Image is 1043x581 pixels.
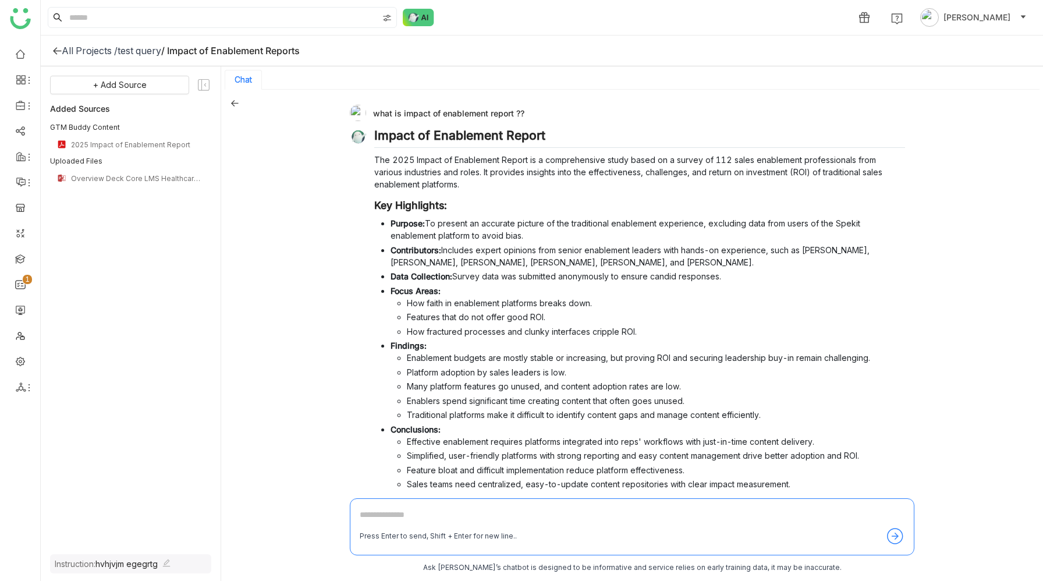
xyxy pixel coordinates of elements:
li: Survey data was submitted anonymously to ensure candid responses. [391,270,905,282]
span: hvhjvjm egegrtg [95,559,158,569]
div: what is impact of enablement report ?? [350,105,905,121]
h3: Key Highlights: [374,199,905,212]
div: GTM Buddy Content [50,122,211,133]
div: test query [118,45,161,56]
p: The 2025 Impact of Enablement Report is a comprehensive study based on a survey of 112 sales enab... [374,154,905,190]
li: Features that do not offer good ROI. [407,311,905,323]
div: Overview Deck Core LMS Healthcare App Screen.pptx [71,174,204,183]
img: help.svg [891,13,903,24]
strong: Data Collection: [391,271,452,281]
img: search-type.svg [382,13,392,23]
div: All Projects / [62,45,118,56]
strong: Contributors: [391,245,441,255]
li: Sales teams need centralized, easy-to-update content repositories with clear impact measurement. [407,478,905,490]
div: Instruction: [55,559,158,569]
strong: Conclusions: [391,424,441,434]
nz-badge-sup: 1 [23,275,32,284]
li: To present an accurate picture of the traditional enablement experience, excluding data from user... [391,217,905,242]
button: [PERSON_NAME] [918,8,1029,27]
div: 2025 Impact of Enablement Report [71,140,204,149]
h2: Impact of Enablement Report [374,128,905,148]
li: How fractured processes and clunky interfaces cripple ROI. [407,325,905,338]
li: How faith in enablement platforms breaks down. [407,297,905,309]
li: Platform adoption by sales leaders is low. [407,366,905,378]
img: logo [10,8,31,29]
div: Added Sources [50,101,211,115]
li: Simplified, user-friendly platforms with strong reporting and easy content management drive bette... [407,449,905,462]
li: Enablers spend significant time creating content that often goes unused. [407,395,905,407]
img: pptx.svg [57,173,66,183]
div: Press Enter to send, Shift + Enter for new line.. [360,531,517,542]
p: 1 [25,274,30,285]
div: / Impact of Enablement Reports [161,45,300,56]
img: pdf.svg [57,140,66,149]
li: Feature bloat and difficult implementation reduce platform effectiveness. [407,464,905,476]
span: + Add Source [93,79,147,91]
button: Chat [235,75,252,84]
strong: Focus Areas: [391,286,441,296]
button: + Add Source [50,76,189,94]
li: Traditional platforms make it difficult to identify content gaps and manage content efficiently. [407,409,905,421]
li: Effective enablement requires platforms integrated into reps' workflows with just-in-time content... [407,435,905,448]
img: ask-buddy-normal.svg [403,9,434,26]
li: Enablement budgets are mostly stable or increasing, but proving ROI and securing leadership buy-i... [407,352,905,364]
li: Many platform features go unused, and content adoption rates are low. [407,380,905,392]
img: 684a9c6fde261c4b36a3dc6e [350,105,366,121]
li: Includes expert opinions from senior enablement leaders with hands-on experience, such as [PERSON... [391,244,905,268]
div: Ask [PERSON_NAME]’s chatbot is designed to be informative and service relies on early training da... [350,562,914,573]
strong: Purpose: [391,218,425,228]
div: Uploaded Files [50,156,211,166]
span: [PERSON_NAME] [943,11,1010,24]
strong: Findings: [391,341,427,350]
img: avatar [920,8,939,27]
